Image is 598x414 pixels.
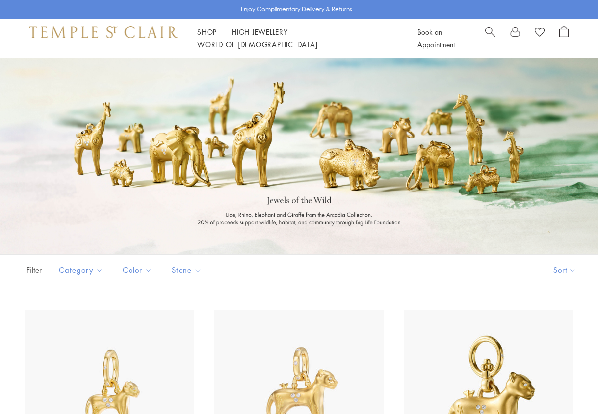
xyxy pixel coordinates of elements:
a: View Wishlist [535,26,545,41]
span: Category [54,264,110,276]
iframe: Gorgias live chat messenger [549,368,588,404]
button: Category [52,259,110,281]
button: Color [115,259,159,281]
img: Temple St. Clair [29,26,178,38]
a: ShopShop [197,27,217,37]
a: High JewelleryHigh Jewellery [232,27,288,37]
nav: Main navigation [197,26,395,51]
a: Search [485,26,495,51]
a: Book an Appointment [417,27,455,49]
p: Enjoy Complimentary Delivery & Returns [241,4,352,14]
button: Show sort by [531,255,598,285]
a: World of [DEMOGRAPHIC_DATA]World of [DEMOGRAPHIC_DATA] [197,39,317,49]
button: Stone [164,259,209,281]
span: Stone [167,264,209,276]
span: Color [118,264,159,276]
a: Open Shopping Bag [559,26,569,51]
